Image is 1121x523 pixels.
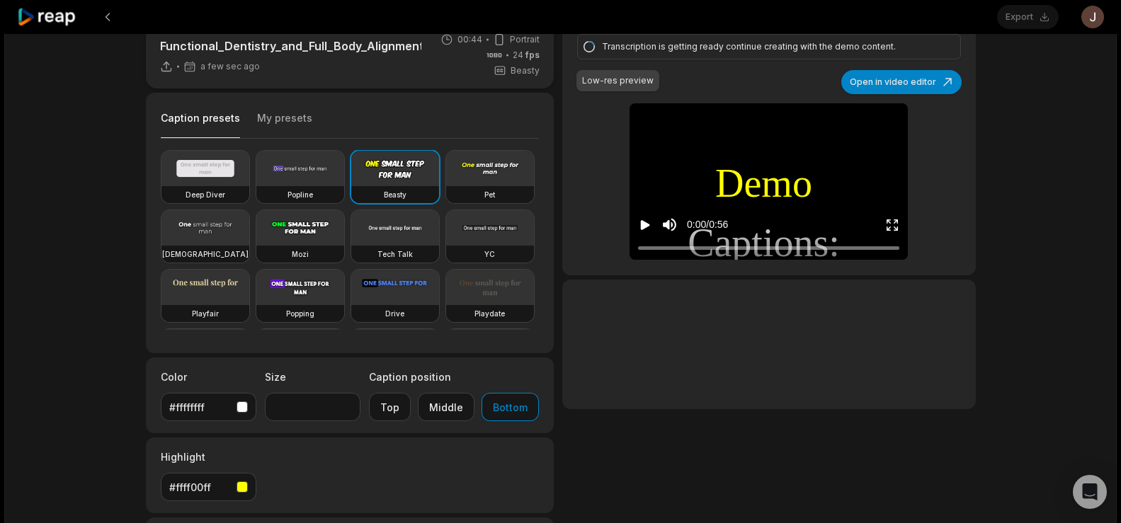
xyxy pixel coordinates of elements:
h3: [DEMOGRAPHIC_DATA] [162,248,249,260]
h3: Deep Diver [186,189,225,200]
div: 0:00 / 0:56 [687,217,728,232]
div: #ffffffff [169,400,231,415]
h3: Drive [385,308,404,319]
h3: YC [484,248,495,260]
h3: Playdate [474,308,505,319]
span: fps [525,50,540,60]
button: #ffffffff [161,393,256,421]
label: Highlight [161,449,256,464]
button: Middle [418,393,474,421]
button: Caption presets [161,111,240,139]
h3: Beasty [384,189,406,200]
span: 00:44 [457,33,482,46]
label: Caption position [369,369,539,384]
span: a few sec ago [200,61,260,72]
button: Bottom [482,393,539,421]
h3: Popping [286,308,314,319]
span: 24 [513,49,540,62]
button: Open in video editor [841,70,962,94]
p: Functional_Dentistry_and_Full_Body_Alignment [160,38,422,54]
h3: Tech Talk [377,248,413,260]
span: Beasty [511,64,540,77]
h3: Popline [288,189,313,200]
h3: Pet [484,189,495,200]
label: Color [161,369,256,384]
div: Low-res preview [582,74,654,87]
h3: Playfair [192,308,219,319]
button: #ffff00ff [161,473,256,501]
div: Open Intercom Messenger [1073,475,1107,509]
button: Mute sound [661,216,678,234]
button: Top [369,393,411,421]
button: Play video [638,212,652,238]
button: Enter Fullscreen [885,212,899,238]
h3: Mozi [292,248,309,260]
label: Size [265,369,360,384]
div: #ffff00ff [169,480,231,495]
div: Transcription is getting ready continue creating with the demo content. [602,40,932,53]
button: My presets [257,111,312,138]
span: Portrait [510,33,540,46]
span: Demo [715,154,812,213]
